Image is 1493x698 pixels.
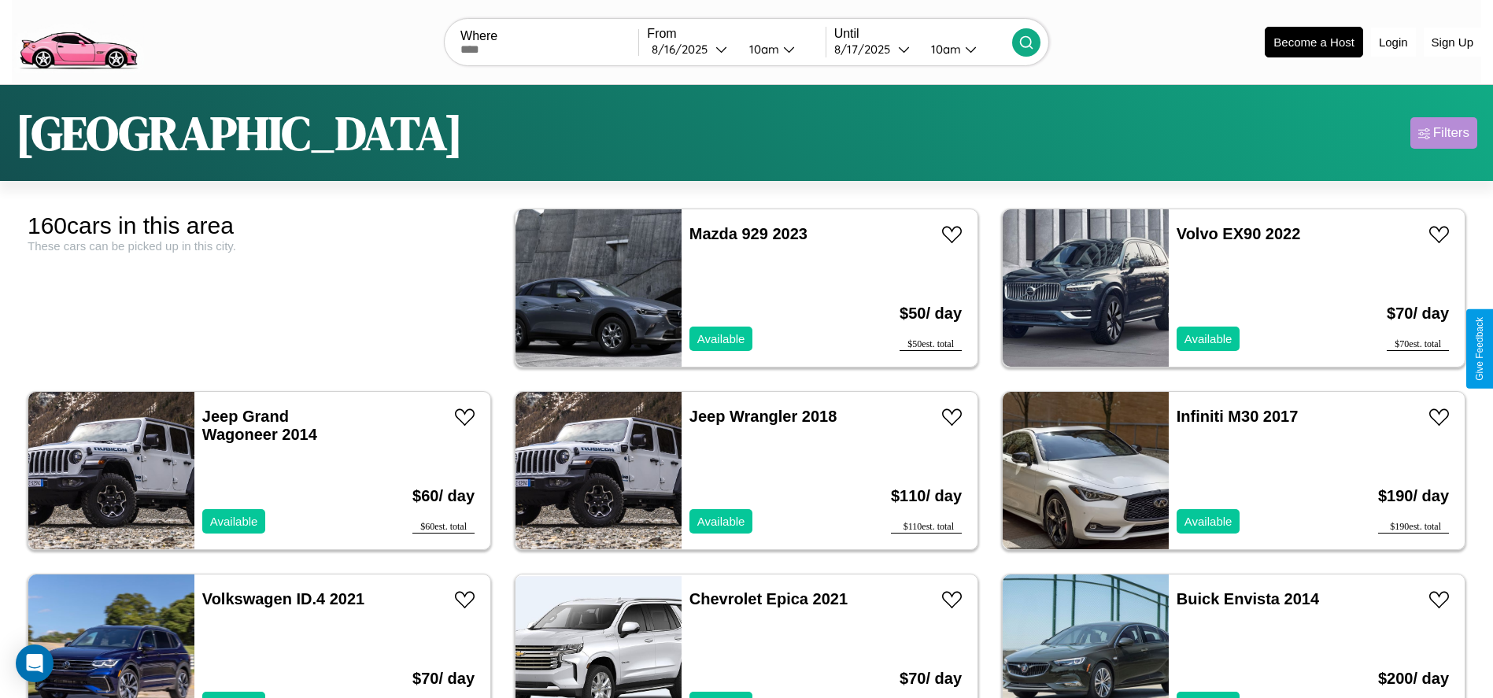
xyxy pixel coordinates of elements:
[1387,289,1449,338] h3: $ 70 / day
[1433,125,1469,141] div: Filters
[1177,225,1301,242] a: Volvo EX90 2022
[697,328,745,349] p: Available
[689,408,837,425] a: Jeep Wrangler 2018
[652,42,715,57] div: 8 / 16 / 2025
[647,41,736,57] button: 8/16/2025
[1424,28,1481,57] button: Sign Up
[891,521,962,534] div: $ 110 est. total
[741,42,783,57] div: 10am
[202,408,317,443] a: Jeep Grand Wagoneer 2014
[1184,328,1232,349] p: Available
[834,27,1012,41] label: Until
[412,471,475,521] h3: $ 60 / day
[737,41,826,57] button: 10am
[1387,338,1449,351] div: $ 70 est. total
[689,590,848,608] a: Chevrolet Epica 2021
[689,225,807,242] a: Mazda 929 2023
[1371,28,1416,57] button: Login
[923,42,965,57] div: 10am
[900,289,962,338] h3: $ 50 / day
[1177,408,1299,425] a: Infiniti M30 2017
[28,239,491,253] div: These cars can be picked up in this city.
[1410,117,1477,149] button: Filters
[412,521,475,534] div: $ 60 est. total
[460,29,638,43] label: Where
[834,42,898,57] div: 8 / 17 / 2025
[1474,317,1485,381] div: Give Feedback
[202,590,364,608] a: Volkswagen ID.4 2021
[1378,521,1449,534] div: $ 190 est. total
[16,101,463,165] h1: [GEOGRAPHIC_DATA]
[12,8,144,73] img: logo
[210,511,258,532] p: Available
[647,27,825,41] label: From
[1265,27,1363,57] button: Become a Host
[16,644,54,682] div: Open Intercom Messenger
[697,511,745,532] p: Available
[891,471,962,521] h3: $ 110 / day
[1378,471,1449,521] h3: $ 190 / day
[28,212,491,239] div: 160 cars in this area
[1177,590,1319,608] a: Buick Envista 2014
[918,41,1012,57] button: 10am
[900,338,962,351] div: $ 50 est. total
[1184,511,1232,532] p: Available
